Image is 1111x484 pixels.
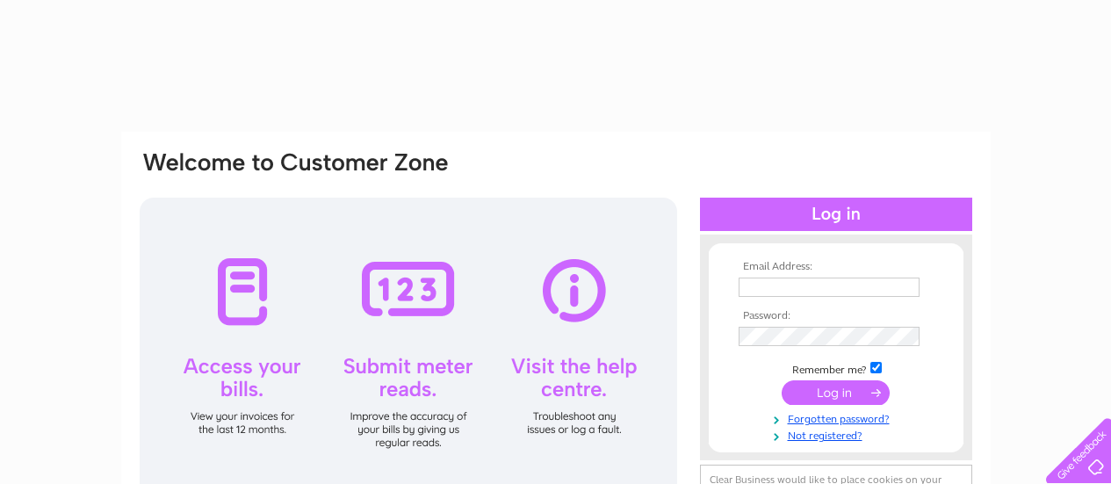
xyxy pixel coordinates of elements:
th: Password: [734,310,938,322]
td: Remember me? [734,359,938,377]
input: Submit [782,380,890,405]
th: Email Address: [734,261,938,273]
a: Not registered? [739,426,938,443]
a: Forgotten password? [739,409,938,426]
